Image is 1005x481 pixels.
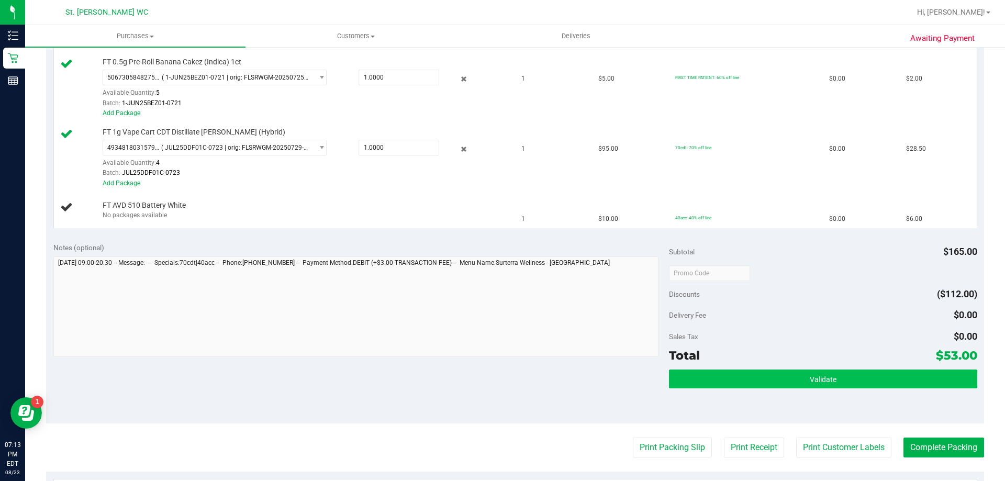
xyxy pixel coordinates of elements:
[103,127,285,137] span: FT 1g Vape Cart CDT Distillate [PERSON_NAME] (Hybrid)
[669,370,977,388] button: Validate
[103,180,140,187] a: Add Package
[943,246,977,257] span: $165.00
[466,25,686,47] a: Deliveries
[906,74,922,84] span: $2.00
[162,74,309,81] span: ( 1-JUN25BEZ01-0721 | orig: FLSRWGM-20250725-845 )
[25,25,245,47] a: Purchases
[312,140,326,155] span: select
[906,144,926,154] span: $28.50
[829,144,845,154] span: $0.00
[8,53,18,63] inline-svg: Retail
[796,438,891,457] button: Print Customer Labels
[246,31,465,41] span: Customers
[829,74,845,84] span: $0.00
[122,99,182,107] span: 1-JUN25BEZ01-0721
[598,74,615,84] span: $5.00
[245,25,466,47] a: Customers
[161,144,309,151] span: ( JUL25DDF01C-0723 | orig: FLSRWGM-20250729-1588 )
[25,31,245,41] span: Purchases
[103,57,241,67] span: FT 0.5g Pre-Roll Banana Cakez (Indica) 1ct
[669,265,750,281] input: Promo Code
[156,159,160,166] span: 4
[521,144,525,154] span: 1
[675,215,711,220] span: 40acc: 40% off line
[675,145,711,150] span: 70cdt: 70% off line
[8,30,18,41] inline-svg: Inventory
[31,396,43,408] iframe: Resource center unread badge
[359,70,439,85] input: 1.0000
[107,144,161,151] span: 4934818031579693
[829,214,845,224] span: $0.00
[598,144,618,154] span: $95.00
[937,288,977,299] span: ($112.00)
[5,440,20,468] p: 07:13 PM EDT
[103,99,120,107] span: Batch:
[103,210,507,220] div: No packages available
[906,214,922,224] span: $6.00
[675,75,739,80] span: FIRST TIME PATIENT: 60% off line
[903,438,984,457] button: Complete Packing
[107,74,162,81] span: 5067305848275900
[312,70,326,85] span: select
[103,200,186,210] span: FT AVD 510 Battery White
[103,155,338,176] div: Available Quantity:
[53,243,104,252] span: Notes (optional)
[669,332,698,341] span: Sales Tax
[122,169,180,176] span: JUL25DDF01C-0723
[8,75,18,86] inline-svg: Reports
[633,438,712,457] button: Print Packing Slip
[954,309,977,320] span: $0.00
[5,468,20,476] p: 08/23
[156,89,160,96] span: 5
[669,311,706,319] span: Delivery Fee
[359,140,439,155] input: 1.0000
[910,32,975,44] span: Awaiting Payment
[669,348,700,363] span: Total
[954,331,977,342] span: $0.00
[65,8,148,17] span: St. [PERSON_NAME] WC
[521,214,525,224] span: 1
[936,348,977,363] span: $53.00
[521,74,525,84] span: 1
[598,214,618,224] span: $10.00
[103,109,140,117] a: Add Package
[669,248,695,256] span: Subtotal
[548,31,605,41] span: Deliveries
[103,85,338,106] div: Available Quantity:
[724,438,784,457] button: Print Receipt
[810,375,836,384] span: Validate
[10,397,42,429] iframe: Resource center
[103,169,120,176] span: Batch:
[917,8,985,16] span: Hi, [PERSON_NAME]!
[669,285,700,304] span: Discounts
